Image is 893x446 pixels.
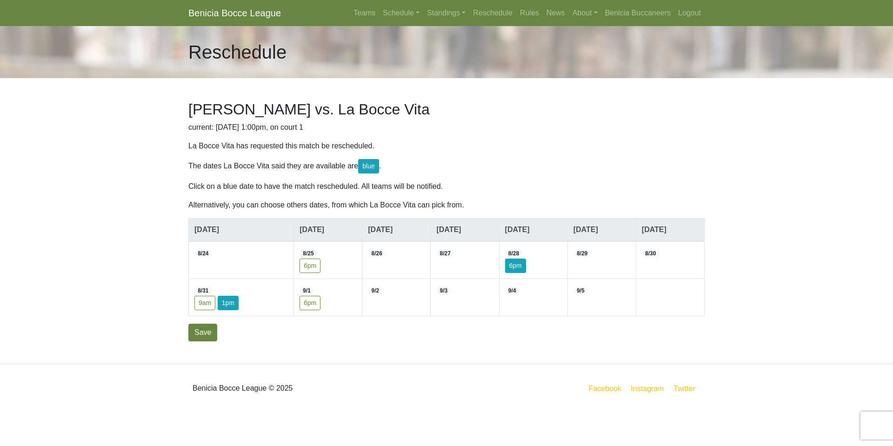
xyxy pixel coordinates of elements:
span: 8/28 [505,249,523,258]
span: 9/3 [436,286,451,295]
span: 8/29 [573,249,591,258]
label: 6pm [300,296,320,310]
a: About [569,4,601,22]
th: [DATE] [567,219,636,242]
span: 8/27 [436,249,454,258]
a: Facebook [587,383,623,394]
th: [DATE] [431,219,499,242]
label: 6pm [300,259,320,273]
span: 8/25 [300,249,317,258]
label: 9am [194,296,215,310]
button: 1pm [218,296,239,310]
span: 8/24 [194,249,212,258]
th: [DATE] [499,219,567,242]
p: Alternatively, you can choose others dates, from which La Bocce Vita can pick from. [188,200,705,211]
a: Standings [423,4,469,22]
th: [DATE] [189,219,294,242]
span: 9/2 [368,286,382,295]
button: 6pm [505,259,526,273]
a: Reschedule [469,4,516,22]
input: Save [188,324,217,341]
th: [DATE] [362,219,431,242]
a: News [543,4,569,22]
span: 8/26 [368,249,386,258]
span: 9/5 [573,286,588,295]
a: Logout [674,4,705,22]
a: Teams [350,4,379,22]
span: 8/31 [194,286,212,295]
h2: [PERSON_NAME] vs. La Bocce Vita [188,100,705,118]
h1: Reschedule [188,41,287,63]
a: Rules [516,4,543,22]
p: The dates La Bocce Vita said they are available are . [188,159,705,173]
button: blue [358,159,379,173]
div: Benicia Bocce League © 2025 [181,372,446,405]
a: Benicia Buccaneers [601,4,674,22]
span: 9/1 [300,286,314,295]
p: current: [DATE] 1:00pm, on court 1 [188,122,705,133]
span: 9/4 [505,286,520,295]
a: Benicia Bocce League [188,4,281,22]
a: Twitter [672,383,703,394]
th: [DATE] [636,219,704,242]
p: Click on a blue date to have the match rescheduled. All teams will be notified. [188,181,705,192]
p: La Bocce Vita has requested this match be rescheduled. [188,140,705,152]
th: [DATE] [294,219,362,242]
span: 8/30 [642,249,660,258]
a: Schedule [379,4,423,22]
a: Instagram [629,383,666,394]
